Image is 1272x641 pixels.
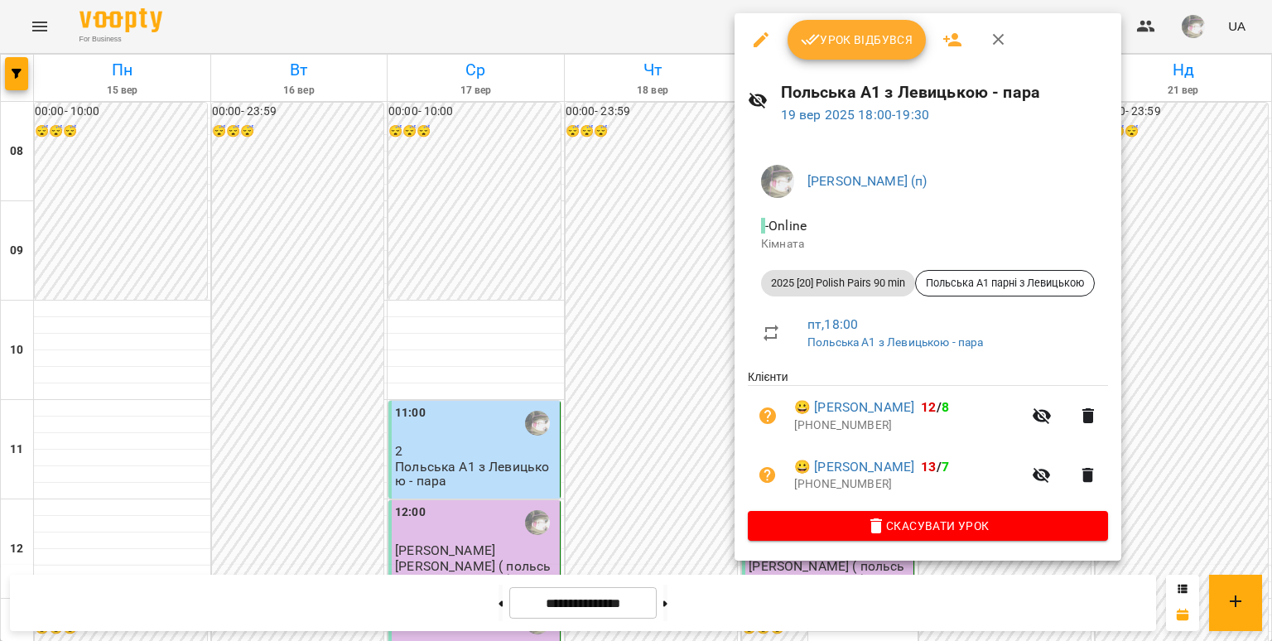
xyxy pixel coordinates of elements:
[942,399,949,415] span: 8
[781,107,929,123] a: 19 вер 2025 18:00-19:30
[807,173,927,189] a: [PERSON_NAME] (п)
[794,398,914,417] a: 😀 [PERSON_NAME]
[921,459,936,475] span: 13
[921,459,949,475] b: /
[761,165,794,198] img: e3906ac1da6b2fc8356eee26edbd6dfe.jpg
[748,396,788,436] button: Візит ще не сплачено. Додати оплату?
[916,276,1094,291] span: Польська А1 парні з Левицькою
[761,236,1095,253] p: Кімната
[801,30,913,50] span: Урок відбувся
[761,516,1095,536] span: Скасувати Урок
[921,399,949,415] b: /
[915,270,1095,296] div: Польська А1 парні з Левицькою
[761,276,915,291] span: 2025 [20] Polish Pairs 90 min
[807,316,858,332] a: пт , 18:00
[794,457,914,477] a: 😀 [PERSON_NAME]
[942,459,949,475] span: 7
[807,335,983,349] a: Польська А1 з Левицькою - пара
[748,511,1108,541] button: Скасувати Урок
[921,399,936,415] span: 12
[794,476,1022,493] p: [PHONE_NUMBER]
[761,218,810,234] span: - Online
[781,80,1108,105] h6: Польська А1 з Левицькою - пара
[788,20,927,60] button: Урок відбувся
[748,369,1108,510] ul: Клієнти
[748,455,788,495] button: Візит ще не сплачено. Додати оплату?
[794,417,1022,434] p: [PHONE_NUMBER]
